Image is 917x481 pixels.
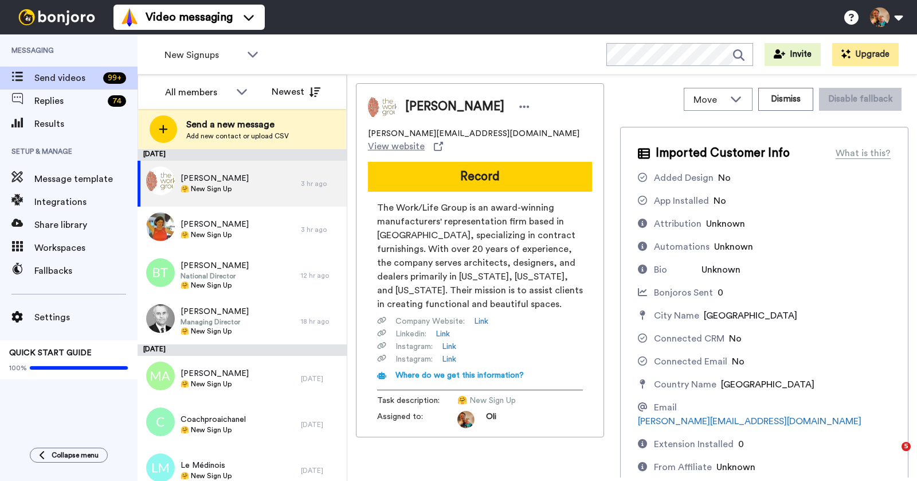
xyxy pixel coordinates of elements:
[654,194,709,208] div: App Installed
[486,411,496,428] span: Oli
[714,196,726,205] span: No
[181,414,246,425] span: Coachproaichanel
[457,395,566,406] span: 🤗 New Sign Up
[34,241,138,255] span: Workspaces
[181,327,249,336] span: 🤗 New Sign Up
[732,357,744,366] span: No
[146,166,175,195] img: c4b1d66a-bd10-46cc-8b76-118d78f6dce7.png
[181,173,249,184] span: [PERSON_NAME]
[377,201,583,311] span: The Work/Life Group is an award-winning manufacturers' representation firm based in [GEOGRAPHIC_D...
[654,378,716,391] div: Country Name
[714,242,753,251] span: Unknown
[902,442,911,451] span: 5
[405,98,504,115] span: [PERSON_NAME]
[368,139,425,153] span: View website
[377,395,457,406] span: Task description :
[181,471,232,480] span: 🤗 New Sign Up
[9,363,27,373] span: 100%
[34,94,103,108] span: Replies
[181,425,246,435] span: 🤗 New Sign Up
[638,417,861,426] a: [PERSON_NAME][EMAIL_ADDRESS][DOMAIN_NAME]
[654,437,734,451] div: Extension Installed
[654,460,712,474] div: From Affiliate
[181,281,249,290] span: 🤗 New Sign Up
[146,362,175,390] img: ma.png
[138,344,347,356] div: [DATE]
[181,460,232,471] span: Le Médinois
[832,43,899,66] button: Upgrade
[819,88,902,111] button: Disable fallback
[186,131,289,141] span: Add new contact or upload CSV
[301,271,341,280] div: 12 hr ago
[146,9,233,25] span: Video messaging
[704,311,797,320] span: [GEOGRAPHIC_DATA]
[654,332,724,346] div: Connected CRM
[738,440,744,449] span: 0
[181,306,249,317] span: [PERSON_NAME]
[146,258,175,287] img: bt.png
[368,162,592,192] button: Record
[181,317,249,327] span: Managing Director
[654,355,727,368] div: Connected Email
[765,43,821,66] a: Invite
[108,95,126,107] div: 74
[718,288,723,297] span: 0
[758,88,813,111] button: Dismiss
[146,408,175,436] img: c.png
[186,118,289,131] span: Send a new message
[654,240,710,254] div: Automations
[30,448,108,463] button: Collapse menu
[34,195,138,209] span: Integrations
[301,420,341,429] div: [DATE]
[52,451,99,460] span: Collapse menu
[368,139,443,153] a: View website
[146,212,175,241] img: 301c77ed-df77-40f3-bc17-ba8126cac081.jpg
[718,173,731,183] span: No
[693,93,724,107] span: Move
[165,86,230,99] div: All members
[146,304,175,333] img: 25ddffc6-c82a-45ec-9d26-a30f5affd01d.jpg
[656,145,790,162] span: Imported Customer Info
[181,219,249,230] span: [PERSON_NAME]
[164,48,241,62] span: New Signups
[706,219,745,228] span: Unknown
[878,442,906,470] iframe: Intercom live chat
[395,328,426,340] span: Linkedin :
[654,263,667,277] div: Bio
[301,225,341,234] div: 3 hr ago
[654,217,702,231] div: Attribution
[120,8,139,26] img: vm-color.svg
[181,260,249,271] span: [PERSON_NAME]
[181,184,249,193] span: 🤗 New Sign Up
[654,286,713,300] div: Bonjoros Sent
[368,128,579,139] span: [PERSON_NAME][EMAIL_ADDRESS][DOMAIN_NAME]
[34,71,99,85] span: Send videos
[138,149,347,161] div: [DATE]
[654,401,677,414] div: Email
[301,466,341,475] div: [DATE]
[34,311,138,324] span: Settings
[34,264,138,278] span: Fallbacks
[34,117,138,131] span: Results
[702,265,740,274] span: Unknown
[301,179,341,188] div: 3 hr ago
[368,92,397,121] img: Image of Priscilla McMahon
[442,354,456,365] a: Link
[34,218,138,232] span: Share library
[181,368,249,379] span: [PERSON_NAME]
[263,80,329,103] button: Newest
[474,316,488,327] a: Link
[721,380,814,389] span: [GEOGRAPHIC_DATA]
[836,146,891,160] div: What is this?
[14,9,100,25] img: bj-logo-header-white.svg
[654,309,699,323] div: City Name
[377,411,457,428] span: Assigned to:
[301,374,341,383] div: [DATE]
[395,316,465,327] span: Company Website :
[301,317,341,326] div: 18 hr ago
[442,341,456,352] a: Link
[181,271,249,281] span: National Director
[181,230,249,239] span: 🤗 New Sign Up
[181,379,249,389] span: 🤗 New Sign Up
[436,328,450,340] a: Link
